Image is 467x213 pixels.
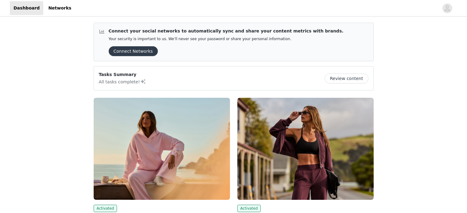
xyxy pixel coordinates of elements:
[109,37,344,41] p: Your security is important to us. We’ll never see your password or share your personal information.
[444,3,450,13] div: avatar
[237,98,374,200] img: Fabletics
[94,205,117,212] span: Activated
[10,1,43,15] a: Dashboard
[45,1,75,15] a: Networks
[237,205,261,212] span: Activated
[99,71,146,78] p: Tasks Summary
[109,28,344,34] p: Connect your social networks to automatically sync and share your content metrics with brands.
[94,98,230,200] img: Fabletics
[109,46,158,56] button: Connect Networks
[325,74,368,83] button: Review content
[99,78,146,85] p: All tasks complete!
